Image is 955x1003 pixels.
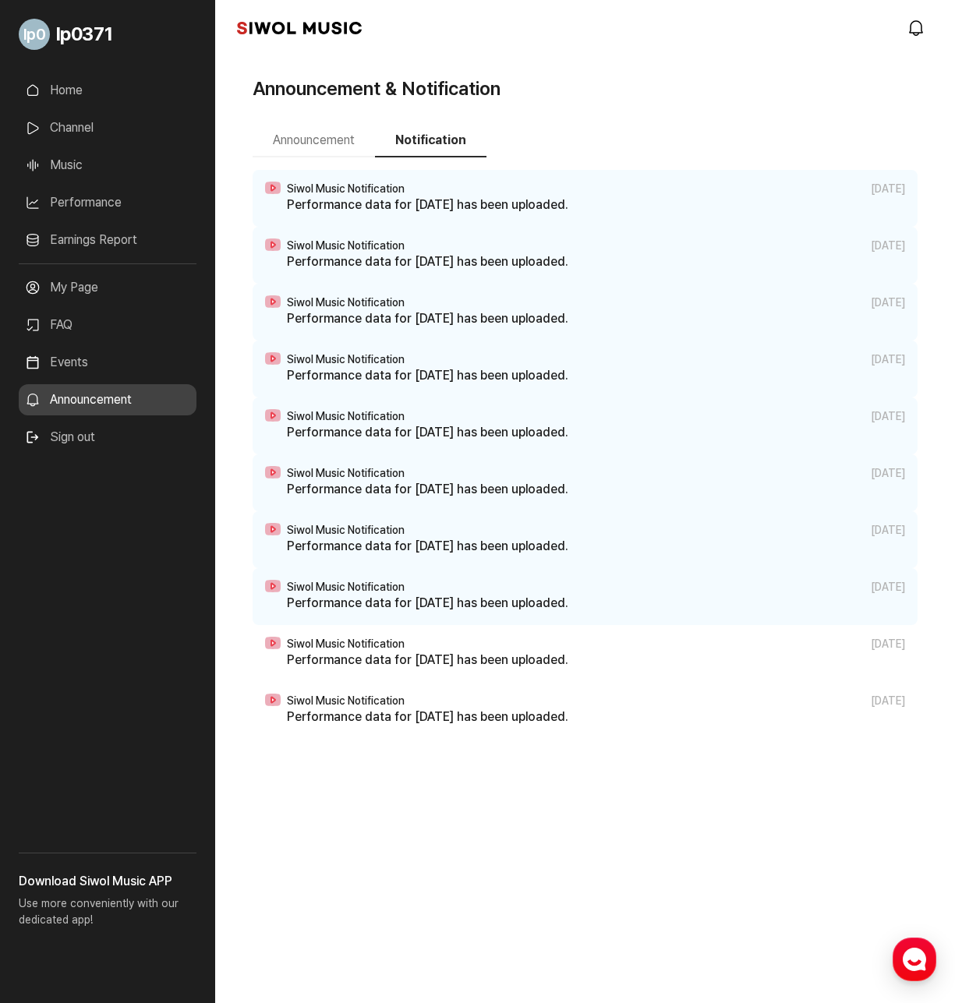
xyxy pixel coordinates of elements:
a: Siwol Music Notification [DATE] Performance data for [DATE] has been uploaded. [253,682,918,739]
span: [DATE] [871,239,905,253]
a: Home [5,494,103,533]
a: Siwol Music Notification [DATE] Performance data for [DATE] has been uploaded. [253,454,918,511]
p: Performance data for [DATE] has been uploaded. [287,594,905,613]
a: Siwol Music Notification [DATE] Performance data for [DATE] has been uploaded. [253,568,918,625]
a: modal.notifications [902,12,933,44]
p: Performance data for [DATE] has been uploaded. [287,196,905,214]
span: Settings [231,517,269,530]
p: Use more conveniently with our dedicated app! [19,891,196,941]
a: My Page [19,272,196,303]
span: [DATE] [871,182,905,196]
button: Notification [375,125,486,157]
span: [DATE] [871,353,905,366]
a: Siwol Music Notification [DATE] Performance data for [DATE] has been uploaded. [253,341,918,397]
span: Siwol Music Notification [287,694,405,708]
span: Siwol Music Notification [287,296,405,309]
span: [DATE] [871,296,905,309]
span: Siwol Music Notification [287,524,405,537]
a: Go to My Profile [19,12,196,56]
span: Siwol Music Notification [287,467,405,480]
p: Performance data for [DATE] has been uploaded. [287,480,905,499]
a: Performance [19,187,196,218]
span: [DATE] [871,581,905,594]
span: [DATE] [871,637,905,651]
span: Messages [129,518,175,531]
p: Performance data for [DATE] has been uploaded. [287,423,905,442]
span: Siwol Music Notification [287,637,405,651]
p: Performance data for [DATE] has been uploaded. [287,708,905,726]
a: Siwol Music Notification [DATE] Performance data for [DATE] has been uploaded. [253,511,918,568]
span: [DATE] [871,410,905,423]
span: lp0371 [56,20,112,48]
p: Performance data for [DATE] has been uploaded. [287,253,905,271]
h3: Download Siwol Music APP [19,872,196,891]
p: Performance data for [DATE] has been uploaded. [287,309,905,328]
a: Siwol Music Notification [DATE] Performance data for [DATE] has been uploaded. [253,625,918,682]
a: Siwol Music Notification [DATE] Performance data for [DATE] has been uploaded. [253,397,918,454]
a: Siwol Music Notification [DATE] Performance data for [DATE] has been uploaded. [253,284,918,341]
a: Messages [103,494,201,533]
span: Siwol Music Notification [287,410,405,423]
a: Announcement [19,384,196,415]
span: Siwol Music Notification [287,182,405,196]
a: Channel [19,112,196,143]
p: Performance data for [DATE] has been uploaded. [287,366,905,385]
span: Siwol Music Notification [287,581,405,594]
span: [DATE] [871,467,905,480]
span: [DATE] [871,694,905,708]
span: Siwol Music Notification [287,239,405,253]
p: Performance data for [DATE] has been uploaded. [287,537,905,556]
a: Siwol Music Notification [DATE] Performance data for [DATE] has been uploaded. [253,170,918,227]
p: Performance data for [DATE] has been uploaded. [287,651,905,669]
a: Settings [201,494,299,533]
button: Announcement [253,125,375,157]
span: Siwol Music Notification [287,353,405,366]
button: Sign out [19,422,101,453]
h1: Announcement & Notification [253,75,500,103]
a: FAQ [19,309,196,341]
a: Music [19,150,196,181]
a: Events [19,347,196,378]
span: [DATE] [871,524,905,537]
span: Home [40,517,67,530]
a: Earnings Report [19,224,196,256]
a: Home [19,75,196,106]
a: Siwol Music Notification [DATE] Performance data for [DATE] has been uploaded. [253,227,918,284]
